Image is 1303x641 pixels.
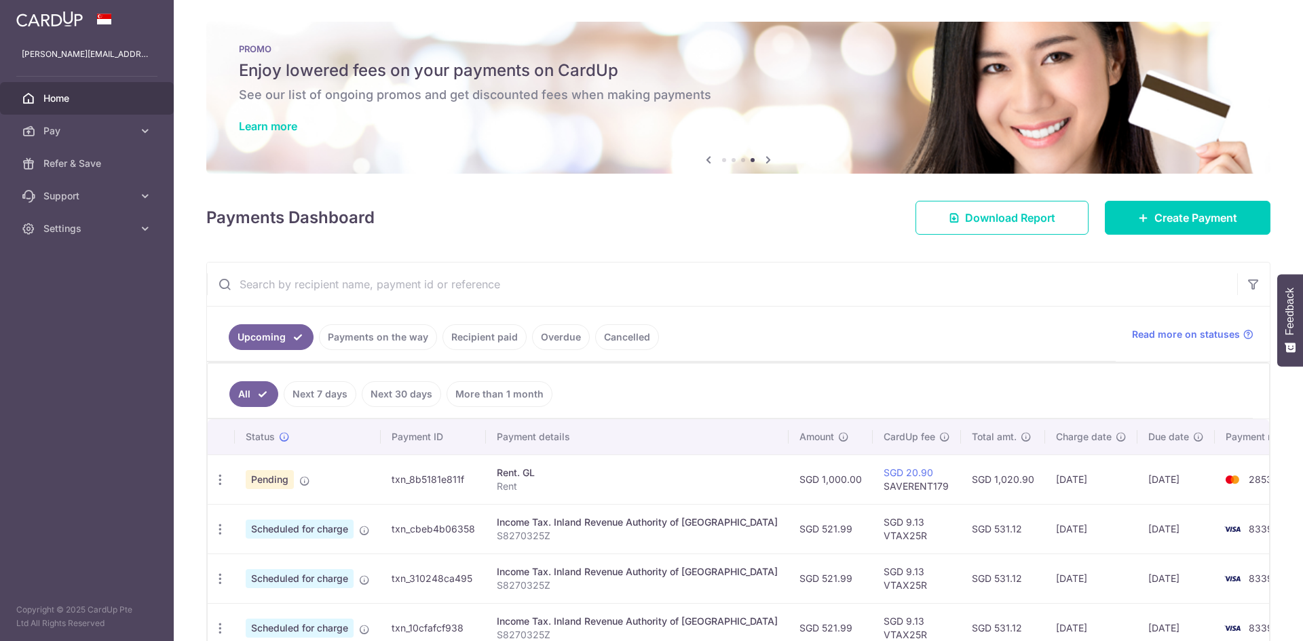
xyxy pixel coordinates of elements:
[284,381,356,407] a: Next 7 days
[229,324,314,350] a: Upcoming
[246,569,354,588] span: Scheduled for charge
[497,565,778,579] div: Income Tax. Inland Revenue Authority of [GEOGRAPHIC_DATA]
[43,157,133,170] span: Refer & Save
[1045,454,1137,504] td: [DATE]
[246,470,294,489] span: Pending
[362,381,441,407] a: Next 30 days
[497,529,778,543] p: S8270325Z
[873,504,961,553] td: SGD 9.13 VTAX25R
[961,504,1045,553] td: SGD 531.12
[1219,570,1246,587] img: Bank Card
[595,324,659,350] a: Cancelled
[1277,274,1303,366] button: Feedback - Show survey
[1284,288,1296,335] span: Feedback
[239,60,1238,81] h5: Enjoy lowered fees on your payments on CardUp
[884,467,933,478] a: SGD 20.90
[381,504,486,553] td: txn_cbeb4b06358
[873,454,961,504] td: SAVERENT179
[497,615,778,628] div: Income Tax. Inland Revenue Authority of [GEOGRAPHIC_DATA]
[915,201,1089,235] a: Download Report
[22,47,152,61] p: [PERSON_NAME][EMAIL_ADDRESS][DOMAIN_NAME]
[319,324,437,350] a: Payments on the way
[246,430,275,444] span: Status
[43,92,133,105] span: Home
[16,11,83,27] img: CardUp
[486,419,789,454] th: Payment details
[497,516,778,529] div: Income Tax. Inland Revenue Authority of [GEOGRAPHIC_DATA]
[1056,430,1112,444] span: Charge date
[873,553,961,603] td: SGD 9.13 VTAX25R
[1105,201,1270,235] a: Create Payment
[1154,210,1237,226] span: Create Payment
[972,430,1017,444] span: Total amt.
[1045,504,1137,553] td: [DATE]
[1137,553,1215,603] td: [DATE]
[1249,473,1272,485] span: 2853
[246,520,354,539] span: Scheduled for charge
[447,381,552,407] a: More than 1 month
[799,430,834,444] span: Amount
[239,119,297,133] a: Learn more
[1045,553,1137,603] td: [DATE]
[1132,328,1240,341] span: Read more on statuses
[1148,430,1189,444] span: Due date
[497,466,778,480] div: Rent. GL
[961,454,1045,504] td: SGD 1,020.90
[884,430,935,444] span: CardUp fee
[1137,504,1215,553] td: [DATE]
[381,419,486,454] th: Payment ID
[961,553,1045,603] td: SGD 531.12
[789,504,873,553] td: SGD 521.99
[207,263,1237,306] input: Search by recipient name, payment id or reference
[1249,523,1273,535] span: 8339
[239,43,1238,54] p: PROMO
[246,619,354,638] span: Scheduled for charge
[1249,572,1273,584] span: 8339
[442,324,527,350] a: Recipient paid
[43,124,133,138] span: Pay
[43,222,133,235] span: Settings
[206,206,375,230] h4: Payments Dashboard
[789,454,873,504] td: SGD 1,000.00
[789,553,873,603] td: SGD 521.99
[229,381,278,407] a: All
[206,22,1270,174] img: Latest Promos banner
[381,553,486,603] td: txn_310248ca495
[1216,600,1289,634] iframe: Opens a widget where you can find more information
[1219,521,1246,537] img: Bank Card
[497,480,778,493] p: Rent
[1137,454,1215,504] td: [DATE]
[239,87,1238,103] h6: See our list of ongoing promos and get discounted fees when making payments
[532,324,590,350] a: Overdue
[1219,471,1246,488] img: Bank Card
[965,210,1055,226] span: Download Report
[1132,328,1253,341] a: Read more on statuses
[381,454,486,504] td: txn_8b5181e811f
[497,579,778,592] p: S8270325Z
[43,189,133,203] span: Support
